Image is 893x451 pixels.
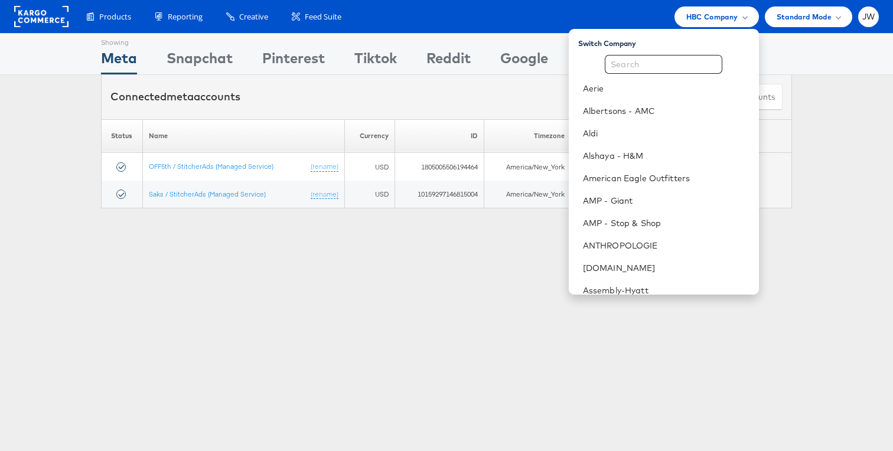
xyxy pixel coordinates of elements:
[395,153,484,181] td: 1805005506194464
[583,195,749,207] a: AMP - Giant
[167,48,233,74] div: Snapchat
[354,48,397,74] div: Tiktok
[311,162,338,172] a: (rename)
[395,181,484,208] td: 10159297146815004
[149,162,273,171] a: OFF5th / StitcherAds (Managed Service)
[262,48,325,74] div: Pinterest
[500,48,548,74] div: Google
[344,153,395,181] td: USD
[605,55,722,74] input: Search
[484,181,571,208] td: America/New_York
[167,90,194,103] span: meta
[777,11,832,23] span: Standard Mode
[168,11,203,22] span: Reporting
[484,153,571,181] td: America/New_York
[344,119,395,153] th: Currency
[583,172,749,184] a: American Eagle Outfitters
[142,119,344,153] th: Name
[101,34,137,48] div: Showing
[862,13,875,21] span: JW
[99,11,131,22] span: Products
[149,189,266,198] a: Saks / StitcherAds (Managed Service)
[305,11,341,22] span: Feed Suite
[583,285,749,296] a: Assembly-Hyatt
[583,240,749,251] a: ANTHROPOLOGIE
[583,150,749,162] a: Alshaya - H&M
[101,48,137,74] div: Meta
[239,11,268,22] span: Creative
[686,11,738,23] span: HBC Company
[583,83,749,94] a: Aerie
[395,119,484,153] th: ID
[583,217,749,229] a: AMP - Stop & Shop
[344,181,395,208] td: USD
[583,128,749,139] a: Aldi
[102,119,143,153] th: Status
[583,105,749,117] a: Albertsons - AMC
[311,189,338,200] a: (rename)
[578,34,759,48] div: Switch Company
[426,48,471,74] div: Reddit
[484,119,571,153] th: Timezone
[583,262,749,274] a: [DOMAIN_NAME]
[110,89,240,104] div: Connected accounts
